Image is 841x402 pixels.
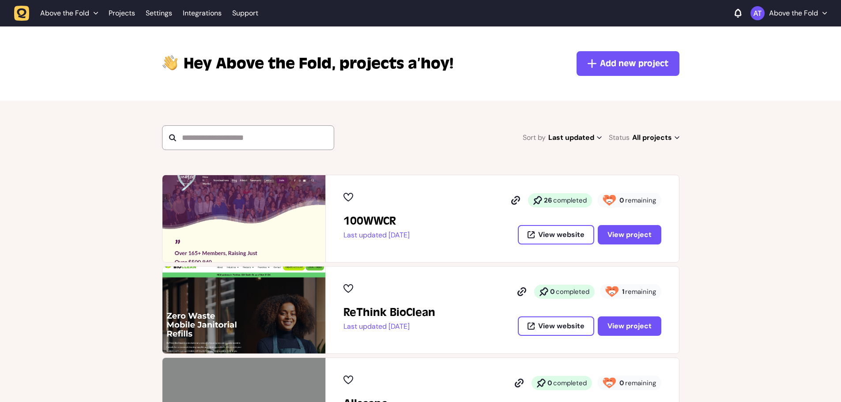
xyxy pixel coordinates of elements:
span: completed [553,379,587,387]
span: Above the Fold [40,9,89,18]
strong: 0 [619,196,624,205]
button: Above the Fold [750,6,827,20]
span: completed [553,196,587,205]
span: completed [556,287,589,296]
span: remaining [625,379,656,387]
span: View project [607,231,652,238]
span: remaining [625,287,656,296]
p: Last updated [DATE] [343,231,410,240]
img: ReThink BioClean [162,267,325,353]
p: Above the Fold [769,9,818,18]
img: Above the Fold [750,6,765,20]
span: remaining [625,196,656,205]
span: Status [609,131,630,144]
p: projects a’hoy! [184,53,453,74]
a: Support [232,9,258,18]
strong: 1 [622,287,624,296]
p: Last updated [DATE] [343,322,435,331]
button: View website [518,316,594,336]
strong: 0 [550,287,555,296]
span: Add new project [600,57,668,70]
h2: ReThink BioClean [343,305,435,319]
img: 100WWCR [162,175,325,262]
span: View project [607,323,652,330]
button: Above the Fold [14,5,103,21]
strong: 0 [547,379,552,387]
span: View website [538,231,585,238]
span: All projects [632,131,679,144]
h2: 100WWCR [343,214,410,228]
a: Settings [146,5,172,21]
strong: 0 [619,379,624,387]
a: Projects [109,5,135,21]
span: Last updated [548,131,602,144]
span: Sort by [523,131,546,144]
img: hi-hand [162,53,178,71]
strong: 26 [544,196,552,205]
button: View project [598,316,661,336]
span: View website [538,323,585,330]
button: View website [518,225,594,244]
button: View project [598,225,661,244]
button: Add new project [577,51,679,76]
a: Integrations [183,5,222,21]
span: Above the Fold [184,53,336,74]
